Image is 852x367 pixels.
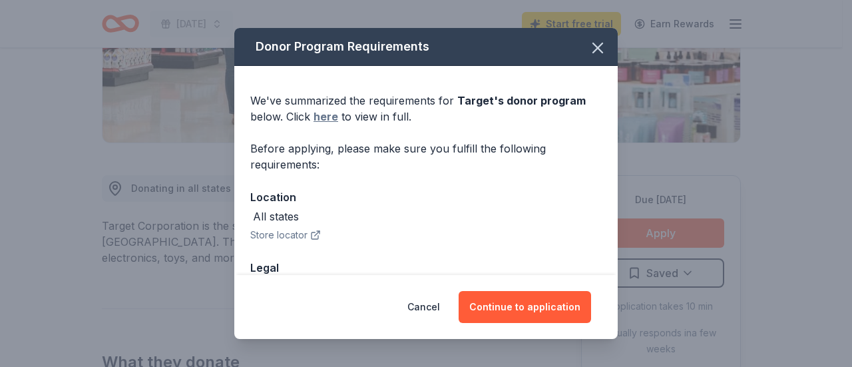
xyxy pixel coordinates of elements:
div: Legal [250,259,602,276]
button: Continue to application [459,291,591,323]
button: Store locator [250,227,321,243]
div: We've summarized the requirements for below. Click to view in full. [250,93,602,125]
button: Cancel [407,291,440,323]
span: Target 's donor program [457,94,586,107]
div: All states [253,208,299,224]
div: Before applying, please make sure you fulfill the following requirements: [250,141,602,173]
div: Location [250,188,602,206]
div: Donor Program Requirements [234,28,618,66]
a: here [314,109,338,125]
